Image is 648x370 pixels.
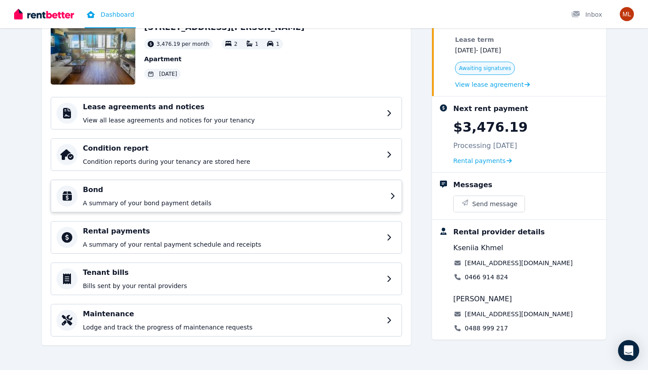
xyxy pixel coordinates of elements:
[83,143,381,154] h4: Condition report
[465,259,573,267] a: [EMAIL_ADDRESS][DOMAIN_NAME]
[453,156,512,165] a: Rental payments
[453,141,517,151] p: Processing [DATE]
[83,199,385,207] p: A summary of your bond payment details
[465,273,508,281] a: 0466 914 824
[83,226,381,237] h4: Rental payments
[459,65,511,72] span: Awaiting signatures
[465,324,508,333] a: 0488 999 217
[159,70,177,78] span: [DATE]
[144,55,305,63] p: Apartment
[83,267,381,278] h4: Tenant bills
[83,281,381,290] p: Bills sent by your rental providers
[83,185,385,195] h4: Bond
[83,102,381,112] h4: Lease agreements and notices
[276,41,279,47] span: 1
[620,7,634,21] img: Mingjunyue Liu
[156,41,209,48] span: 3,476.19 per month
[453,180,492,190] div: Messages
[83,116,381,125] p: View all lease agreements and notices for your tenancy
[453,243,503,253] span: Kseniia Khmel
[453,119,528,135] p: $3,476.19
[51,21,135,85] img: Property Url
[571,10,602,19] div: Inbox
[255,41,259,47] span: 1
[234,41,238,47] span: 2
[455,80,530,89] a: View lease agreement
[453,104,528,114] div: Next rent payment
[83,240,381,249] p: A summary of your rental payment schedule and receipts
[455,80,524,89] span: View lease agreement
[455,35,530,44] dt: Lease term
[618,340,639,361] div: Open Intercom Messenger
[83,157,381,166] p: Condition reports during your tenancy are stored here
[472,200,518,208] span: Send message
[455,46,530,55] dd: [DATE] - [DATE]
[14,7,74,21] img: RentBetter
[453,227,544,237] div: Rental provider details
[465,310,573,318] a: [EMAIL_ADDRESS][DOMAIN_NAME]
[83,323,381,332] p: Lodge and track the progress of maintenance requests
[454,196,525,212] button: Send message
[83,309,381,319] h4: Maintenance
[453,294,512,304] span: [PERSON_NAME]
[453,156,506,165] span: Rental payments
